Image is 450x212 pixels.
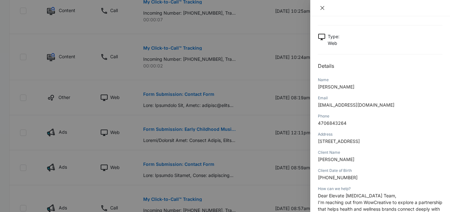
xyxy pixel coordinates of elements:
span: [STREET_ADDRESS] [318,138,360,144]
div: How can we help? [318,186,442,192]
div: Client Date of Birth [318,168,442,173]
span: close [320,5,325,11]
span: [PHONE_NUMBER] [318,175,358,180]
span: [PERSON_NAME] [318,84,354,89]
div: Client Name [318,150,442,155]
h2: Details [318,62,442,70]
span: [EMAIL_ADDRESS][DOMAIN_NAME] [318,102,394,108]
div: Name [318,77,442,83]
span: 4706843264 [318,120,346,126]
span: Dear Elevate [MEDICAL_DATA] Team, [318,193,396,198]
p: Web [328,40,339,46]
button: Close [318,5,327,11]
div: Address [318,131,442,137]
span: [PERSON_NAME] [318,157,354,162]
div: Email [318,95,442,101]
p: Type : [328,33,339,40]
div: Phone [318,113,442,119]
